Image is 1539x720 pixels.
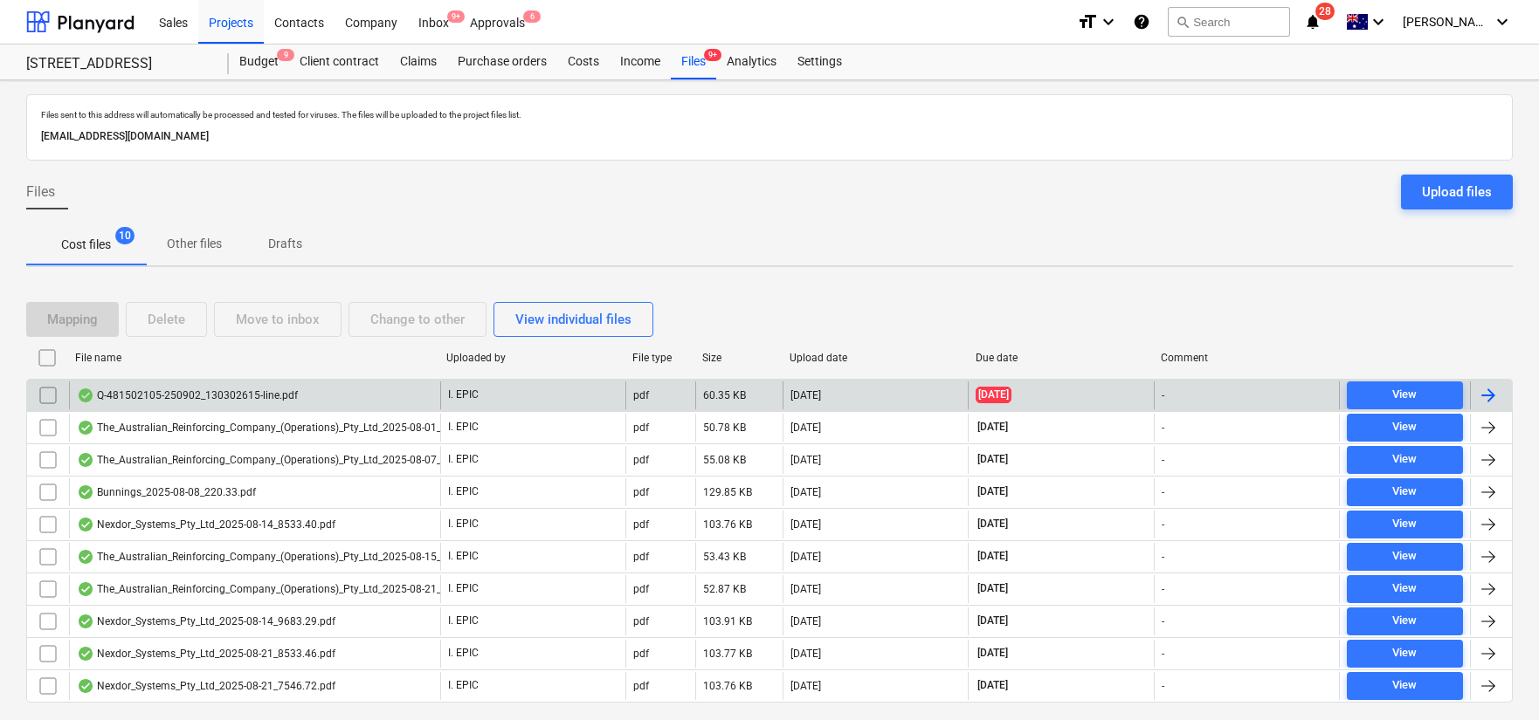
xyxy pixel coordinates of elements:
[1161,352,1333,364] div: Comment
[1176,15,1190,29] span: search
[1077,11,1098,32] i: format_size
[704,49,721,61] span: 9+
[610,45,671,79] div: Income
[448,549,479,564] p: I. EPIC
[1347,446,1463,474] button: View
[790,486,821,498] div: [DATE]
[1133,11,1150,32] i: Knowledge base
[976,420,1010,435] span: [DATE]
[1392,643,1417,663] div: View
[1347,511,1463,538] button: View
[77,421,493,435] div: The_Australian_Reinforcing_Company_(Operations)_Pty_Ltd_2025-08-01_793.94.pdf
[976,387,1011,403] span: [DATE]
[976,549,1010,564] span: [DATE]
[77,647,94,661] div: OCR finished
[976,581,1010,596] span: [DATE]
[77,614,335,628] div: Nexdor_Systems_Pty_Ltd_2025-08-14_9683.29.pdf
[1162,518,1164,531] div: -
[448,484,479,499] p: I. EPIC
[976,678,1010,693] span: [DATE]
[26,55,208,73] div: [STREET_ADDRESS]
[447,45,557,79] a: Purchase orders
[633,422,649,434] div: pdf
[703,422,746,434] div: 50.78 KB
[671,45,716,79] a: Files9+
[289,45,390,79] a: Client contract
[1403,15,1490,29] span: [PERSON_NAME]
[790,680,821,692] div: [DATE]
[633,615,649,627] div: pdf
[633,648,649,660] div: pdf
[448,581,479,596] p: I. EPIC
[976,646,1010,661] span: [DATE]
[77,388,298,402] div: Q-481502105-250902_130302615-line.pdf
[77,614,94,628] div: OCR finished
[1162,486,1164,498] div: -
[633,680,649,692] div: pdf
[1347,543,1463,571] button: View
[976,452,1010,467] span: [DATE]
[1392,611,1417,631] div: View
[1162,454,1164,466] div: -
[790,422,821,434] div: [DATE]
[229,45,289,79] div: Budget
[77,582,499,596] div: The_Australian_Reinforcing_Company_(Operations)_Pty_Ltd_2025-08-21_3330.80.pdf
[77,679,335,693] div: Nexdor_Systems_Pty_Ltd_2025-08-21_7546.72.pdf
[448,678,479,693] p: I. EPIC
[703,389,746,401] div: 60.35 KB
[447,10,465,23] span: 9+
[1162,648,1164,660] div: -
[703,648,752,660] div: 103.77 KB
[1392,482,1417,502] div: View
[1452,636,1539,720] div: Chat Widget
[1392,385,1417,405] div: View
[229,45,289,79] a: Budget9
[448,420,479,435] p: I. EPIC
[703,680,752,692] div: 103.76 KB
[790,454,821,466] div: [DATE]
[1304,11,1322,32] i: notifications
[77,582,94,596] div: OCR finished
[77,388,94,402] div: OCR finished
[633,454,649,466] div: pdf
[790,583,821,595] div: [DATE]
[1162,680,1164,692] div: -
[703,551,746,563] div: 53.43 KB
[1422,181,1492,203] div: Upload files
[77,550,94,564] div: OCR finished
[633,518,649,531] div: pdf
[1347,478,1463,506] button: View
[716,45,787,79] a: Analytics
[1392,514,1417,534] div: View
[1315,3,1335,20] span: 28
[787,45,852,79] a: Settings
[277,49,294,61] span: 9
[703,615,752,627] div: 103.91 KB
[703,454,746,466] div: 55.08 KB
[75,352,432,364] div: File name
[77,485,256,499] div: Bunnings_2025-08-08_220.33.pdf
[61,236,111,254] p: Cost files
[976,517,1010,531] span: [DATE]
[77,518,94,531] div: OCR finished
[1347,414,1463,442] button: View
[77,679,94,693] div: OCR finished
[702,352,776,364] div: Size
[1162,583,1164,595] div: -
[1401,175,1513,209] button: Upload files
[976,352,1148,364] div: Due date
[703,486,752,498] div: 129.85 KB
[632,352,688,364] div: File type
[167,235,222,253] p: Other files
[1392,417,1417,437] div: View
[671,45,716,79] div: Files
[493,302,653,337] button: View individual files
[633,389,649,401] div: pdf
[77,421,94,435] div: OCR finished
[790,551,821,563] div: [DATE]
[1162,551,1164,563] div: -
[1492,11,1513,32] i: keyboard_arrow_down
